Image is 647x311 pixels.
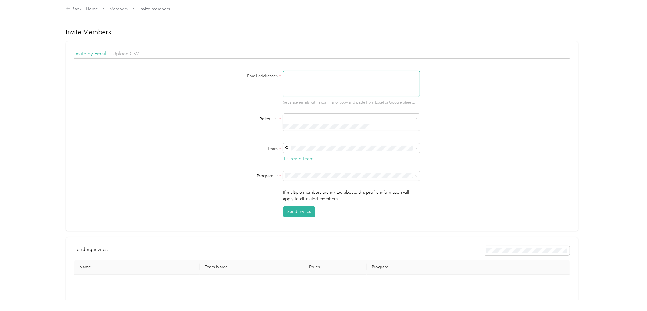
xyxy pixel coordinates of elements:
[74,260,200,275] th: Name
[86,6,98,12] a: Home
[66,5,82,13] div: Back
[74,246,112,255] div: left-menu
[613,277,647,311] iframe: Everlance-gr Chat Button Frame
[283,189,420,202] p: If multiple members are invited above, this profile information will apply to all invited members
[113,51,139,56] span: Upload CSV
[74,246,108,252] span: Pending invites
[367,260,450,275] th: Program
[205,146,281,152] label: Team
[74,246,570,255] div: info-bar
[205,173,281,179] div: Program
[109,6,128,12] a: Members
[283,100,420,105] p: Separate emails with a comma, or copy and paste from Excel or Google Sheets.
[66,28,578,36] h1: Invite Members
[257,114,279,124] span: Roles
[484,246,570,255] div: Resend all invitations
[283,155,314,163] button: + Create team
[139,6,170,12] span: Invite members
[283,206,315,217] button: Send Invites
[200,260,304,275] th: Team Name
[74,51,106,56] span: Invite by Email
[304,260,367,275] th: Roles
[205,73,281,79] label: Email addresses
